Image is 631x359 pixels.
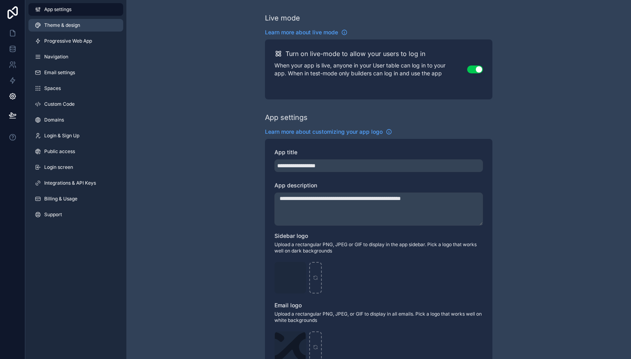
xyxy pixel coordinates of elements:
[28,50,123,63] a: Navigation
[44,180,96,186] span: Integrations & API Keys
[28,82,123,95] a: Spaces
[28,145,123,158] a: Public access
[28,98,123,110] a: Custom Code
[44,101,75,107] span: Custom Code
[28,114,123,126] a: Domains
[265,128,392,136] a: Learn more about customizing your app logo
[265,112,308,123] div: App settings
[28,161,123,174] a: Login screen
[28,66,123,79] a: Email settings
[28,19,123,32] a: Theme & design
[44,54,68,60] span: Navigation
[274,62,467,77] p: When your app is live, anyone in your User table can log in to your app. When in test-mode only b...
[44,22,80,28] span: Theme & design
[285,49,425,58] h2: Turn on live-mode to allow your users to log in
[265,128,383,136] span: Learn more about customizing your app logo
[44,85,61,92] span: Spaces
[44,69,75,76] span: Email settings
[265,28,347,36] a: Learn more about live mode
[28,35,123,47] a: Progressive Web App
[28,208,123,221] a: Support
[44,38,92,44] span: Progressive Web App
[44,133,79,139] span: Login & Sign Up
[274,241,483,254] span: Upload a rectangular PNG, JPEG or GIF to display in the app sidebar. Pick a logo that works well ...
[274,149,297,155] span: App title
[44,196,77,202] span: Billing & Usage
[28,129,123,142] a: Login & Sign Up
[44,164,73,170] span: Login screen
[274,232,308,239] span: Sidebar logo
[274,311,483,323] span: Upload a rectangular PNG, JPEG, or GIF to display in all emails. Pick a logo that works well on w...
[28,177,123,189] a: Integrations & API Keys
[44,211,62,218] span: Support
[265,13,300,24] div: Live mode
[265,28,338,36] span: Learn more about live mode
[28,193,123,205] a: Billing & Usage
[44,6,71,13] span: App settings
[274,182,317,189] span: App description
[274,302,302,309] span: Email logo
[44,148,75,155] span: Public access
[28,3,123,16] a: App settings
[44,117,64,123] span: Domains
